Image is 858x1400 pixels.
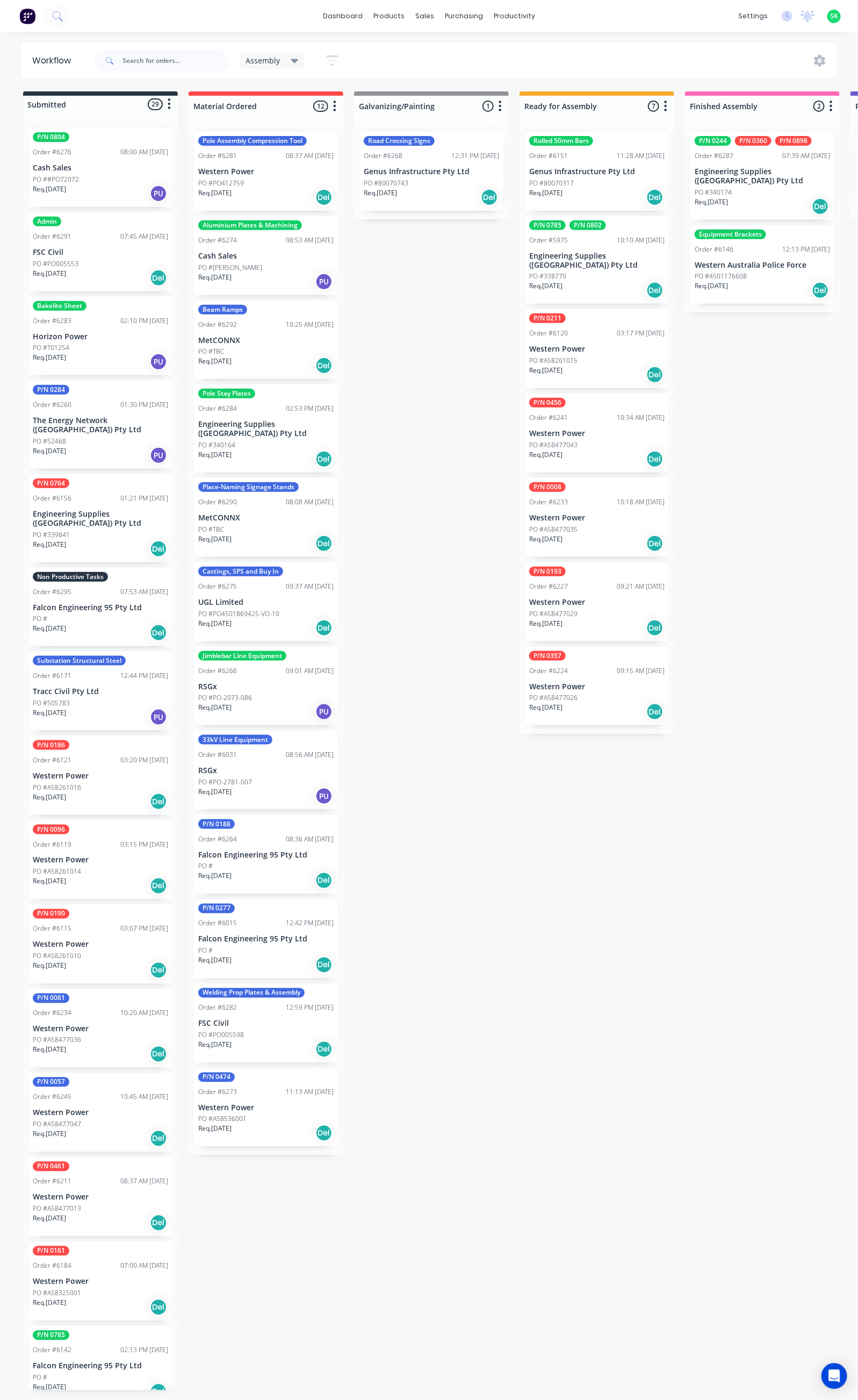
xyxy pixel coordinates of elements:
div: Road Crossing Signs [364,136,435,146]
p: PO #52468 [33,437,66,446]
p: PO #TBC [198,347,224,356]
div: Del [150,624,167,641]
div: Rolled 50mm Bars [529,136,593,146]
div: Place-Naming Signage Stands [198,482,299,492]
div: Beam Ramps [198,305,247,315]
div: Del [812,282,829,299]
div: 07:00 AM [DATE] [120,1261,168,1271]
p: PO # [198,946,213,956]
div: Substation Structural SteelOrder #617112:44 PM [DATE]Tracc Civil Pty LtdPO #505783Req.[DATE]PU [28,652,172,731]
p: Western Power [529,682,665,691]
p: RSGx [198,766,334,775]
div: Jimblebar Line Equipment [198,651,286,661]
div: P/N 0081Order #623410:20 AM [DATE]Western PowerPO #A58477036Req.[DATE]Del [28,989,172,1068]
p: PO #A58536001 [198,1115,247,1124]
span: Assembly [246,55,280,66]
p: MetCONNX [198,336,334,345]
img: Factory [19,8,35,24]
div: P/N 0456Order #624110:34 AM [DATE]Western PowerPO #A58477043Req.[DATE]Del [525,394,669,473]
p: PO # [198,862,213,872]
div: P/N 0057 [33,1077,69,1087]
div: Order #6268 [364,151,402,161]
p: Western Power [33,940,168,949]
div: 08:00 AM [DATE] [120,147,168,157]
div: Order #6121 [33,755,71,765]
div: Order #6184 [33,1261,71,1271]
div: 03:20 PM [DATE] [120,755,168,765]
p: Falcon Engineering 95 Pty Ltd [33,603,168,612]
p: UGL Limited [198,598,334,607]
div: Order #6115 [33,924,71,934]
p: Engineering Supplies ([GEOGRAPHIC_DATA]) Pty Ltd [33,510,168,528]
div: 07:45 AM [DATE] [120,232,168,241]
p: PO #PO-2073-086 [198,693,252,703]
p: Tracc Civil Pty Ltd [33,687,168,696]
div: 33kV Line Equipment [198,735,272,745]
div: Del [150,1046,167,1063]
p: PO #TBC [198,525,224,534]
p: Req. [DATE] [364,188,397,198]
p: Req. [DATE] [33,184,66,194]
div: P/N 0008Order #623310:18 AM [DATE]Western PowerPO #A58477035Req.[DATE]Del [525,478,669,557]
p: Req. [DATE] [695,281,728,291]
p: Req. [DATE] [198,703,232,712]
p: PO #PO-2781-007 [198,777,252,787]
p: Req. [DATE] [33,1214,66,1224]
div: P/N 0785 [529,220,566,230]
div: P/N 0193 [529,567,566,576]
div: P/N 0188Order #626408:36 AM [DATE]Falcon Engineering 95 Pty LtdPO #Req.[DATE]Del [194,815,338,894]
div: Order #6171 [33,671,71,681]
div: Order #6146 [695,245,733,254]
div: 12:42 PM [DATE] [286,919,334,928]
p: MetCONNX [198,513,334,523]
div: Order #6211 [33,1177,71,1187]
div: Jimblebar Line EquipmentOrder #626609:01 AM [DATE]RSGxPO #PO-2073-086Req.[DATE]PU [194,647,338,726]
div: 10:18 AM [DATE] [617,497,665,507]
div: P/N 0186Order #612103:20 PM [DATE]Western PowerPO #A58261016Req.[DATE]Del [28,736,172,815]
div: Pole Stay Plates [198,389,255,398]
div: P/N 0461Order #621108:37 AM [DATE]Western PowerPO #A58477013Req.[DATE]Del [28,1158,172,1237]
p: Western Power [529,598,665,607]
div: Pole Assembly Compression Tool [198,136,307,146]
p: Horizon Power [33,332,168,341]
p: PO # [33,614,47,624]
p: Req. [DATE] [198,1040,232,1050]
div: Order #6156 [33,494,71,503]
p: PO #A58477043 [529,440,578,450]
div: P/N 0096Order #611903:15 PM [DATE]Western PowerPO #A58261014Req.[DATE]Del [28,820,172,899]
div: PU [315,703,333,720]
div: Order #6264 [198,834,237,844]
div: 08:37 AM [DATE] [120,1177,168,1187]
div: Del [150,1215,167,1232]
div: PU [150,447,167,464]
p: Western Power [33,772,168,781]
div: Del [646,703,664,720]
div: P/N 0357 [529,651,566,661]
div: Equipment BracketsOrder #614612:13 PM [DATE]Western Australia Police ForcePO #4501176608Req.[DATE... [690,225,834,304]
div: AdminOrder #629107:45 AM [DATE]FSC CivilPO #PO005553Req.[DATE]Del [28,212,172,291]
p: Falcon Engineering 95 Pty Ltd [198,851,334,860]
div: Rolled 50mm BarsOrder #615111:28 AM [DATE]Genus Infrastructure Pty LtdPO #80070317Req.[DATE]Del [525,132,669,211]
div: Admin [33,217,61,226]
div: P/N 0190 [33,909,69,919]
div: 07:53 AM [DATE] [120,587,168,597]
div: Non Productive TasksOrder #629507:53 AM [DATE]Falcon Engineering 95 Pty LtdPO #Req.[DATE]Del [28,568,172,647]
div: P/N 0456 [529,398,566,408]
div: Order #6120 [529,328,568,338]
p: Engineering Supplies ([GEOGRAPHIC_DATA]) Pty Ltd [198,420,334,438]
div: Order #6015 [198,919,237,928]
p: PO #A58477035 [529,525,578,534]
p: PO #A58261015 [529,356,578,366]
div: P/N 0360 [735,136,772,146]
p: PO #80070743 [364,178,408,188]
div: PU [315,273,333,290]
p: PO #PO005598 [198,1031,244,1040]
p: Req. [DATE] [529,188,563,198]
p: PO #A58261014 [33,867,81,877]
p: Req. [DATE] [198,956,232,966]
div: Del [315,1041,333,1058]
div: 07:39 AM [DATE] [782,151,830,161]
div: Order #6151 [529,151,568,161]
div: PU [150,353,167,370]
p: Req. [DATE] [33,540,66,549]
